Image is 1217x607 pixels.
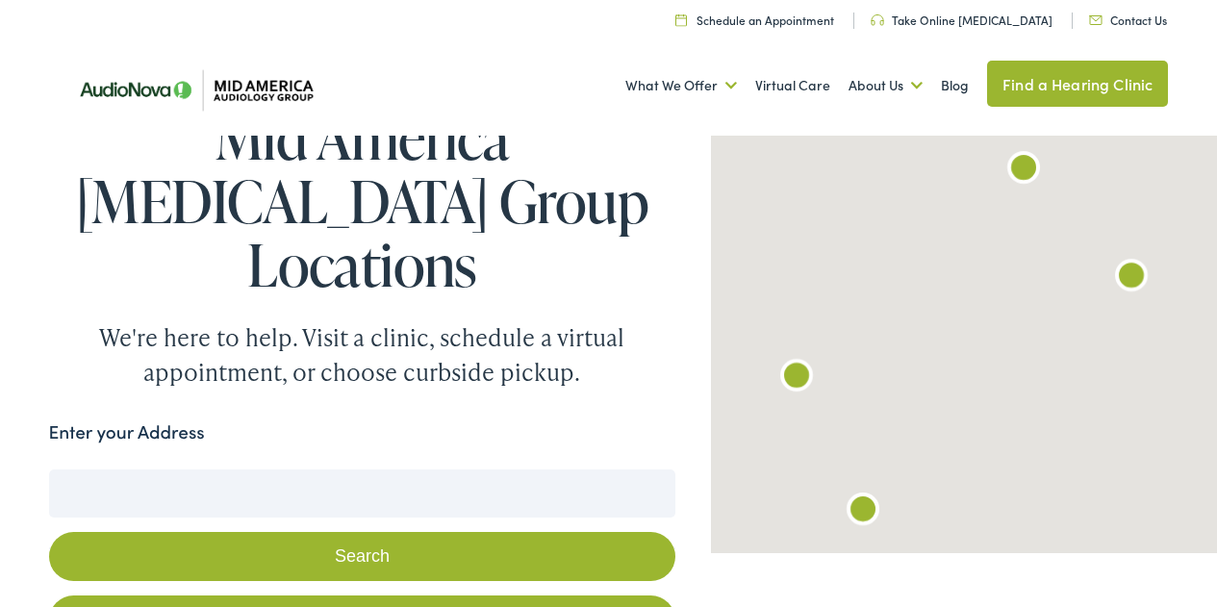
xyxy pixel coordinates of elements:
a: About Us [849,50,923,121]
a: Find a Hearing Clinic [987,61,1168,107]
h1: Mid America [MEDICAL_DATA] Group Locations [49,106,676,296]
a: Blog [941,50,969,121]
img: utility icon [675,13,687,26]
img: utility icon [1089,15,1103,25]
a: What We Offer [625,50,737,121]
button: Search [49,532,676,581]
div: AudioNova [832,481,894,543]
input: Enter your address or zip code [49,469,676,518]
a: Contact Us [1089,12,1167,28]
label: Enter your Address [49,418,205,446]
div: AudioNova [766,347,827,409]
a: Virtual Care [755,50,830,121]
a: Schedule an Appointment [675,12,834,28]
a: Take Online [MEDICAL_DATA] [871,12,1052,28]
div: AudioNova [993,139,1054,201]
img: utility icon [871,14,884,26]
div: We're here to help. Visit a clinic, schedule a virtual appointment, or choose curbside pickup. [54,320,670,390]
div: AudioNova [1101,247,1162,309]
